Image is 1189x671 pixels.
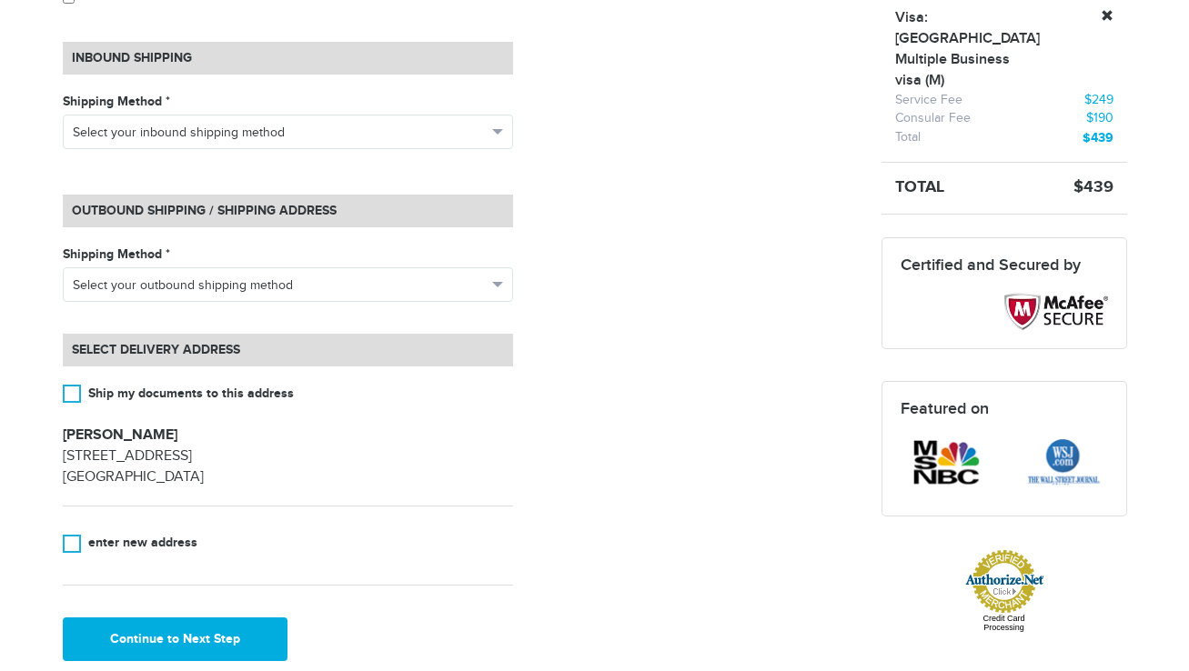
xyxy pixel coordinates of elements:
[63,115,513,149] button: Select your inbound shipping method
[895,8,1032,92] strong: Visa: [GEOGRAPHIC_DATA] Multiple Business visa (M)
[982,614,1024,632] a: Credit Card Processing
[963,548,1045,614] img: Authorize.Net Merchant - Click to Verify
[895,110,1032,128] div: Consular Fee
[63,334,513,366] h4: Select Delivery Address
[901,256,1108,275] h4: Certified and Secured by
[73,276,487,295] span: Select your outbound shipping method
[1073,177,1113,197] strong: $439
[63,617,288,661] button: Continue to Next Step
[63,267,513,302] button: Select your outbound shipping method
[1018,436,1108,488] img: featured-wsj.png
[1083,130,1113,145] strong: $439
[895,129,1032,147] div: Total
[63,385,513,403] label: Ship my documents to this address
[1059,92,1113,110] div: $249
[895,92,1032,110] div: Service Fee
[1004,293,1108,330] img: Mcaffee
[882,179,1027,197] h5: Total
[63,93,513,111] label: Shipping Method *
[63,446,513,467] p: [STREET_ADDRESS]
[63,42,513,75] h4: Inbound Shipping
[63,467,513,488] p: [GEOGRAPHIC_DATA]
[63,195,513,227] h4: Outbound Shipping / Shipping Address
[63,534,513,552] label: enter new address
[1059,110,1113,128] div: $190
[73,124,487,142] span: Select your inbound shipping method
[901,400,1108,418] h4: Featured on
[901,436,991,488] img: featured-msnbc.png
[63,426,177,444] strong: [PERSON_NAME]
[63,245,513,264] label: Shipping Method *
